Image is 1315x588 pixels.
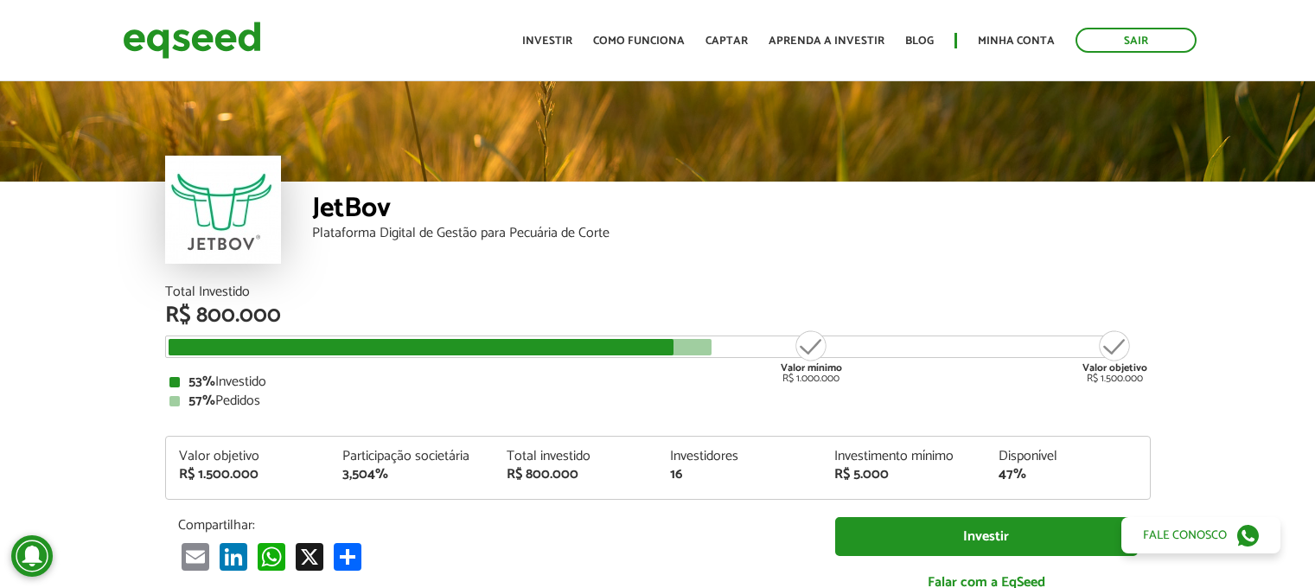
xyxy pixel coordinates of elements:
[507,468,645,482] div: R$ 800.000
[188,370,215,393] strong: 53%
[342,468,481,482] div: 3,504%
[507,450,645,463] div: Total investido
[179,468,317,482] div: R$ 1.500.000
[834,450,973,463] div: Investimento mínimo
[835,517,1138,556] a: Investir
[169,375,1146,389] div: Investido
[292,542,327,571] a: X
[834,468,973,482] div: R$ 5.000
[593,35,685,47] a: Como funciona
[342,450,481,463] div: Participação societária
[769,35,884,47] a: Aprenda a investir
[779,329,844,384] div: R$ 1.000.000
[1121,517,1280,553] a: Fale conosco
[254,542,289,571] a: WhatsApp
[978,35,1055,47] a: Minha conta
[188,389,215,412] strong: 57%
[123,17,261,63] img: EqSeed
[165,285,1151,299] div: Total Investido
[1082,329,1147,384] div: R$ 1.500.000
[330,542,365,571] a: Compartilhar
[670,450,808,463] div: Investidores
[670,468,808,482] div: 16
[999,450,1137,463] div: Disponível
[1082,360,1147,376] strong: Valor objetivo
[178,517,809,534] p: Compartilhar:
[216,542,251,571] a: LinkedIn
[1076,28,1197,53] a: Sair
[178,542,213,571] a: Email
[781,360,842,376] strong: Valor mínimo
[179,450,317,463] div: Valor objetivo
[999,468,1137,482] div: 47%
[705,35,748,47] a: Captar
[169,394,1146,408] div: Pedidos
[312,227,1151,240] div: Plataforma Digital de Gestão para Pecuária de Corte
[312,195,1151,227] div: JetBov
[522,35,572,47] a: Investir
[165,304,1151,327] div: R$ 800.000
[905,35,934,47] a: Blog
